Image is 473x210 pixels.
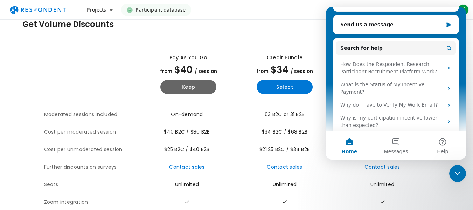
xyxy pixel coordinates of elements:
h1: Get Volume Discounts [22,20,114,29]
th: Moderated sessions included [44,106,140,123]
a: Message participants [350,3,364,17]
span: from [160,68,172,75]
span: $25 B2C / $40 B2B [164,146,209,153]
button: Keep current yearly payg plan [160,80,216,94]
span: $40 B2C / $80 B2B [164,128,210,135]
span: Unlimited [175,181,199,188]
iframe: Intercom live chat [449,165,466,182]
th: Cost per moderated session [44,123,140,141]
span: $21.25 B2C / $34 B2B [259,146,310,153]
a: Contact sales [267,163,302,170]
button: K [456,4,470,16]
span: Unlimited [273,181,297,188]
a: Contact sales [169,163,204,170]
span: / session [195,68,217,75]
th: Cost per unmoderated session [44,141,140,158]
th: Seats [44,176,140,194]
span: from [256,68,269,75]
span: $34 B2C / $68 B2B [262,128,307,135]
span: K [458,4,469,15]
a: Contact sales [364,163,400,170]
span: On-demand [171,111,203,118]
span: Participant database [135,4,186,16]
span: $34 [271,63,288,76]
a: Help and support [367,3,381,17]
img: respondent-logo.png [6,3,70,16]
div: Pay as you go [169,54,207,61]
span: $40 [174,63,193,76]
th: Further discounts on surveys [44,158,140,176]
div: Credit Bundle [267,54,302,61]
button: Select yearly basic plan [257,80,313,94]
span: Projects [87,6,106,13]
span: Unlimited [370,181,394,188]
button: Projects [81,4,118,16]
span: 63 B2C or 31 B2B [265,111,305,118]
a: Participant database [121,4,191,16]
span: / session [291,68,313,75]
iframe: Intercom live chat [326,7,466,160]
button: kkbaba1910@yahoo.com Team [383,4,453,16]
